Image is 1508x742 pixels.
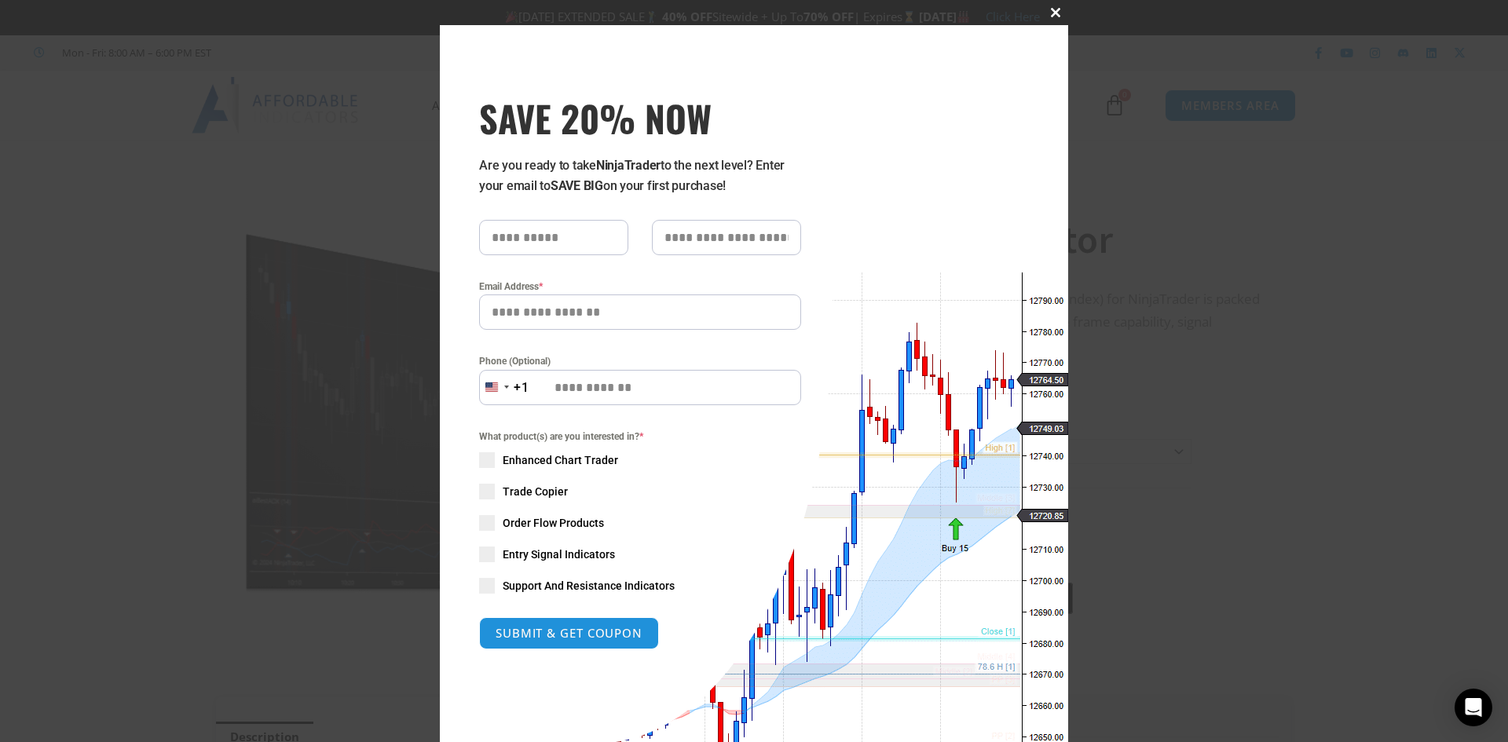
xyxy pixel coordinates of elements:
span: Enhanced Chart Trader [503,452,618,468]
label: Trade Copier [479,484,801,499]
div: Open Intercom Messenger [1455,689,1492,726]
span: Order Flow Products [503,515,604,531]
label: Entry Signal Indicators [479,546,801,562]
label: Phone (Optional) [479,353,801,369]
label: Email Address [479,279,801,294]
span: Support And Resistance Indicators [503,578,675,594]
span: What product(s) are you interested in? [479,429,801,444]
label: Enhanced Chart Trader [479,452,801,468]
span: Entry Signal Indicators [503,546,615,562]
button: Selected country [479,370,529,405]
label: Support And Resistance Indicators [479,578,801,594]
p: Are you ready to take to the next level? Enter your email to on your first purchase! [479,155,801,196]
span: SAVE 20% NOW [479,96,801,140]
strong: SAVE BIG [551,178,603,193]
button: SUBMIT & GET COUPON [479,617,659,649]
strong: NinjaTrader [596,158,661,173]
label: Order Flow Products [479,515,801,531]
span: Trade Copier [503,484,568,499]
div: +1 [514,378,529,398]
